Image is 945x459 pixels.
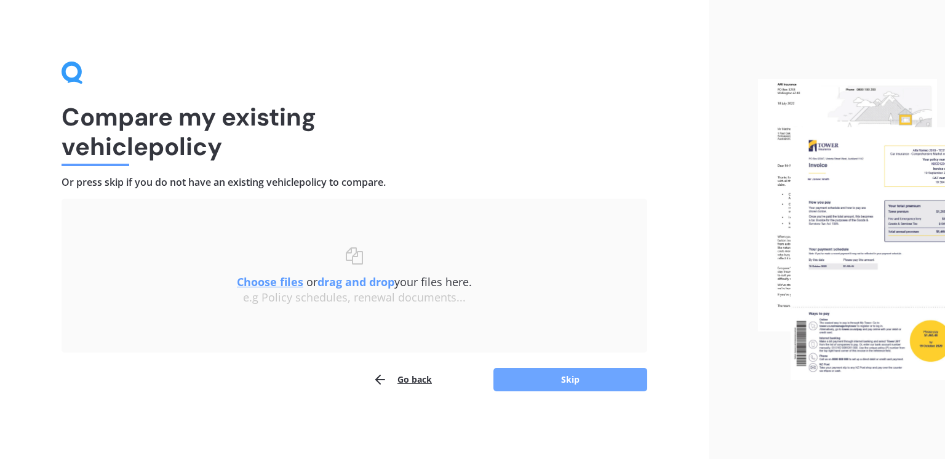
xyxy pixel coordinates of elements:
button: Go back [373,367,432,392]
span: or your files here. [237,274,472,289]
div: e.g Policy schedules, renewal documents... [86,291,623,305]
h1: Compare my existing vehicle policy [62,102,647,161]
button: Skip [493,368,647,391]
b: drag and drop [317,274,394,289]
h4: Or press skip if you do not have an existing vehicle policy to compare. [62,176,647,189]
img: files.webp [758,79,945,381]
u: Choose files [237,274,303,289]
